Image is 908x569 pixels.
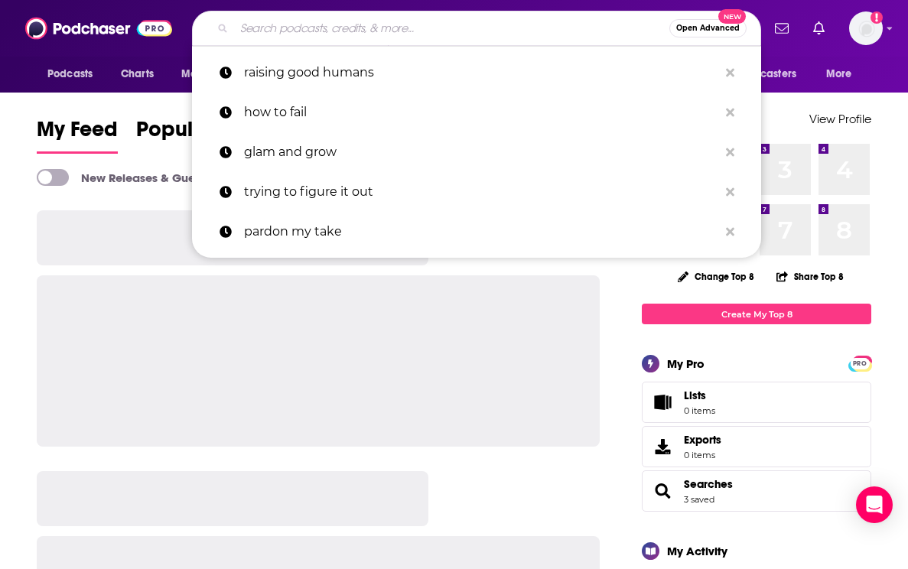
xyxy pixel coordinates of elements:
[815,60,871,89] button: open menu
[647,480,678,502] a: Searches
[136,116,266,151] span: Popular Feed
[849,11,883,45] img: User Profile
[171,60,255,89] button: open menu
[684,477,733,491] a: Searches
[121,63,154,85] span: Charts
[684,433,721,447] span: Exports
[37,116,118,151] span: My Feed
[642,470,871,512] span: Searches
[684,389,706,402] span: Lists
[684,494,714,505] a: 3 saved
[181,63,236,85] span: Monitoring
[667,356,705,371] div: My Pro
[37,60,112,89] button: open menu
[856,486,893,523] div: Open Intercom Messenger
[37,116,118,154] a: My Feed
[807,15,831,41] a: Show notifications dropdown
[192,11,761,46] div: Search podcasts, credits, & more...
[669,19,747,37] button: Open AdvancedNew
[244,172,718,212] p: trying to figure it out
[244,212,718,252] p: pardon my take
[192,132,761,172] a: glam and grow
[192,212,761,252] a: pardon my take
[192,93,761,132] a: how to fail
[718,9,746,24] span: New
[136,116,266,154] a: Popular Feed
[244,93,718,132] p: how to fail
[192,53,761,93] a: raising good humans
[669,267,763,286] button: Change Top 8
[647,392,678,413] span: Lists
[111,60,163,89] a: Charts
[684,405,715,416] span: 0 items
[826,63,852,85] span: More
[642,304,871,324] a: Create My Top 8
[851,357,869,369] a: PRO
[849,11,883,45] span: Logged in as alignPR
[37,169,238,186] a: New Releases & Guests Only
[244,53,718,93] p: raising good humans
[25,14,172,43] img: Podchaser - Follow, Share and Rate Podcasts
[234,16,669,41] input: Search podcasts, credits, & more...
[809,112,871,126] a: View Profile
[244,132,718,172] p: glam and grow
[192,172,761,212] a: trying to figure it out
[642,426,871,467] a: Exports
[647,436,678,457] span: Exports
[871,11,883,24] svg: Add a profile image
[684,450,721,460] span: 0 items
[851,358,869,369] span: PRO
[769,15,795,41] a: Show notifications dropdown
[684,389,715,402] span: Lists
[642,382,871,423] a: Lists
[667,544,727,558] div: My Activity
[849,11,883,45] button: Show profile menu
[713,60,819,89] button: open menu
[47,63,93,85] span: Podcasts
[676,24,740,32] span: Open Advanced
[776,262,845,291] button: Share Top 8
